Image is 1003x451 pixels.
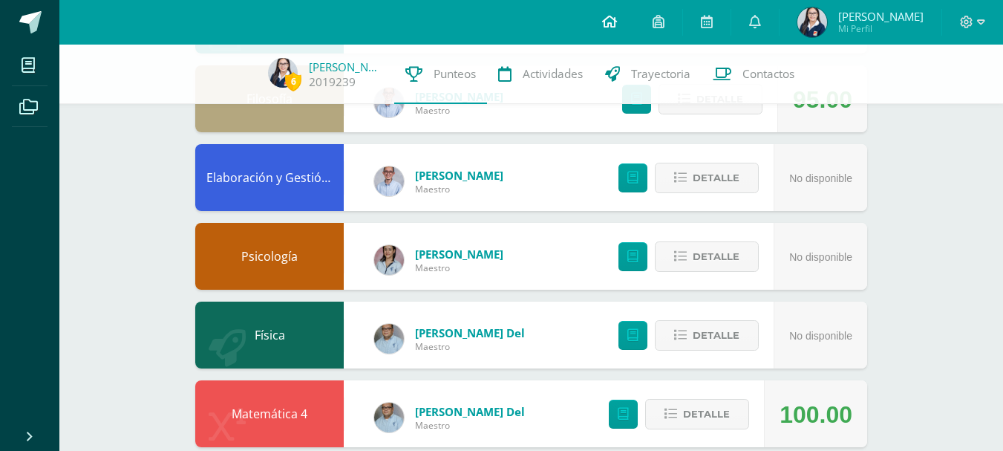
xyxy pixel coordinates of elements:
img: c908bf728ceebb8ce0c1cc550b182be8.png [797,7,827,37]
div: 100.00 [780,381,852,448]
span: Detalle [683,400,730,428]
a: Punteos [394,45,487,104]
span: Contactos [742,66,794,82]
img: c908bf728ceebb8ce0c1cc550b182be8.png [268,58,298,88]
span: Punteos [434,66,476,82]
img: 05091304216df6e21848a617ddd75094.png [374,166,404,196]
span: Maestro [415,183,503,195]
span: [PERSON_NAME] [838,9,924,24]
span: No disponible [789,251,852,263]
span: Maestro [415,419,525,432]
span: [PERSON_NAME] del [415,325,525,340]
span: No disponible [789,330,852,342]
a: 2019239 [309,74,356,90]
a: Trayectoria [594,45,702,104]
a: [PERSON_NAME] [309,59,383,74]
button: Detalle [655,163,759,193]
span: Maestro [415,104,503,117]
button: Detalle [655,241,759,272]
span: Mi Perfil [838,22,924,35]
span: Actividades [523,66,583,82]
a: Contactos [702,45,806,104]
div: Elaboración y Gestión de Proyectos [195,144,344,211]
button: Detalle [655,320,759,351]
img: 35a8d4e6a1de136e1f9cf0fc85b62773.png [374,245,404,275]
span: [PERSON_NAME] [415,247,503,262]
img: 9bda7905687ab488ca4bd408901734b0.png [374,324,404,354]
span: Maestro [415,262,503,274]
span: Maestro [415,340,525,353]
button: Detalle [645,399,749,429]
div: Física [195,302,344,369]
span: 6 [285,72,301,91]
div: Psicología [195,223,344,290]
span: Detalle [693,322,739,349]
span: Trayectoria [631,66,690,82]
a: Actividades [487,45,594,104]
span: [PERSON_NAME] del [415,404,525,419]
span: Detalle [693,243,739,270]
span: Detalle [693,164,739,192]
img: 9bda7905687ab488ca4bd408901734b0.png [374,403,404,432]
span: No disponible [789,172,852,184]
div: Matemática 4 [195,380,344,447]
span: [PERSON_NAME] [415,168,503,183]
